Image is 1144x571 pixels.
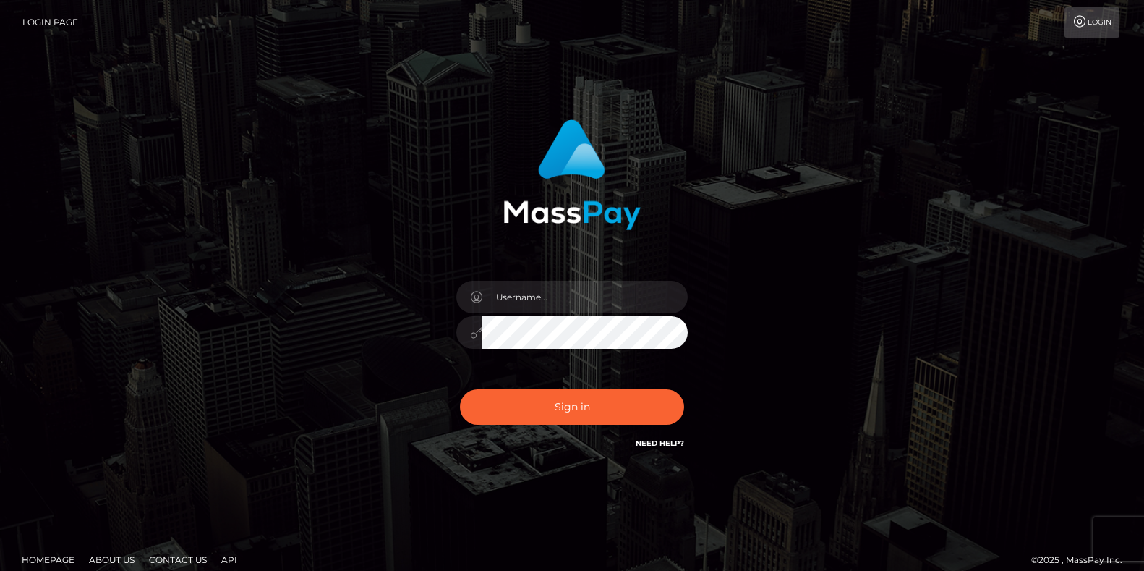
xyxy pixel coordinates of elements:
[16,549,80,571] a: Homepage
[215,549,243,571] a: API
[1031,552,1133,568] div: © 2025 , MassPay Inc.
[503,119,641,230] img: MassPay Login
[482,281,688,313] input: Username...
[22,7,78,38] a: Login Page
[636,439,684,448] a: Need Help?
[143,549,213,571] a: Contact Us
[83,549,140,571] a: About Us
[460,389,684,425] button: Sign in
[1064,7,1119,38] a: Login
